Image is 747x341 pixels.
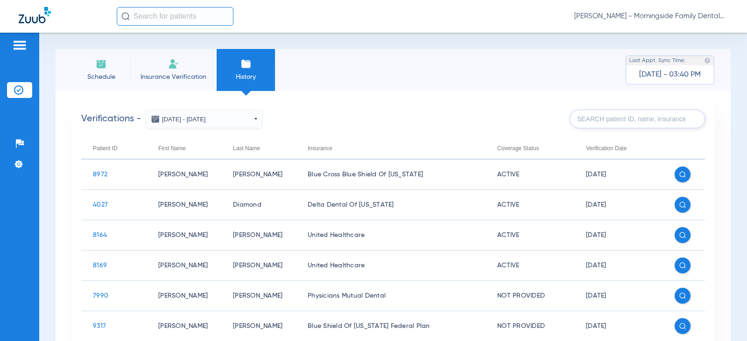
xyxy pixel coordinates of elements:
img: search white icon [679,232,686,238]
td: [PERSON_NAME] [147,190,221,220]
button: [DATE] - [DATE] [146,110,262,128]
span: 9317 [93,323,106,329]
div: Verification Date [586,143,651,153]
td: [PERSON_NAME] [221,281,296,311]
td: [PERSON_NAME] [147,281,221,311]
td: [PERSON_NAME] [147,220,221,251]
img: date icon [151,114,160,124]
span: Active [497,171,520,178]
img: search white icon [679,292,686,299]
span: Schedule [79,72,123,82]
span: Active [497,232,520,238]
div: Patient ID [93,143,135,153]
span: [DATE] - 03:40 PM [639,70,701,79]
td: Diamond [221,190,296,220]
td: [PERSON_NAME] [147,251,221,281]
img: Schedule [96,58,107,70]
div: Coverage Status [497,143,563,153]
img: Zuub Logo [19,7,51,23]
div: First Name [158,143,186,153]
span: Last Appt. Sync Time: [629,56,685,65]
img: Search Icon [121,12,130,21]
td: [DATE] [574,281,663,311]
span: 7990 [93,292,108,299]
td: [PERSON_NAME] [221,251,296,281]
td: [DATE] [574,190,663,220]
img: search white icon [679,171,686,178]
span: 8972 [93,171,107,178]
h2: Verifications - [81,110,262,128]
span: Active [497,202,520,208]
div: Last Name [233,143,284,153]
td: [DATE] [574,160,663,190]
td: [PERSON_NAME] [221,160,296,190]
span: Blue Shield Of [US_STATE] Federal Plan [308,323,430,329]
span: Active [497,262,520,269]
div: Patient ID [93,143,118,153]
img: History [240,58,252,70]
div: First Name [158,143,210,153]
img: search white icon [679,202,686,208]
input: Search for patients [117,7,233,26]
input: SEARCH patient ID, name, insurance [570,110,705,128]
td: [PERSON_NAME] [221,220,296,251]
span: Delta Dental Of [US_STATE] [308,202,394,208]
span: [PERSON_NAME] - Morningside Family Dental [574,12,728,21]
td: [PERSON_NAME] [147,160,221,190]
span: Blue Cross Blue Shield Of [US_STATE] [308,171,423,178]
span: Insurance Verification [137,72,210,82]
div: Coverage Status [497,143,539,153]
span: Not Provided [497,292,545,299]
span: History [224,72,268,82]
span: Not Provided [497,323,545,329]
span: Physicians Mutual Dental [308,292,386,299]
img: last sync help info [704,57,711,64]
td: [DATE] [574,251,663,281]
div: Last Name [233,143,260,153]
span: United Healthcare [308,262,365,269]
img: hamburger-icon [12,40,27,51]
div: Insurance [308,143,474,153]
div: Insurance [308,143,332,153]
span: 8169 [93,262,107,269]
td: [DATE] [574,220,663,251]
span: United Healthcare [308,232,365,238]
img: search white icon [679,323,686,329]
img: Manual Insurance Verification [168,58,179,70]
img: search white icon [679,262,686,269]
span: 4027 [93,202,108,208]
span: 8164 [93,232,107,238]
div: Verification Date [586,143,627,153]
